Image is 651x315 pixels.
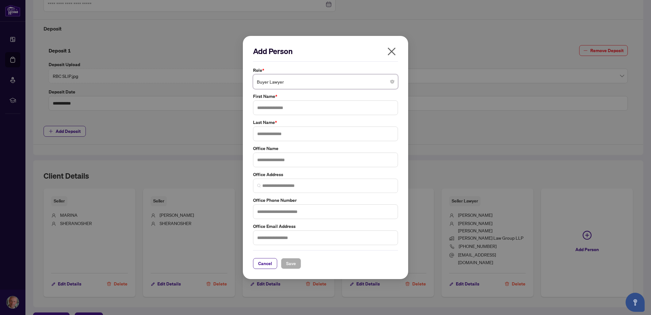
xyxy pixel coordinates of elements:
[253,258,277,269] button: Cancel
[626,293,645,312] button: Open asap
[17,17,105,22] div: Domain: [PERSON_NAME][DOMAIN_NAME]
[253,145,398,152] label: Office Name
[10,17,15,22] img: website_grey.svg
[253,67,398,74] label: Role
[70,38,107,42] div: Keywords by Traffic
[253,171,398,178] label: Office Address
[24,38,57,42] div: Domain Overview
[253,197,398,204] label: Office Phone Number
[253,46,398,56] h2: Add Person
[281,258,301,269] button: Save
[253,93,398,100] label: First Name
[258,258,272,269] span: Cancel
[17,37,22,42] img: tab_domain_overview_orange.svg
[253,119,398,126] label: Last Name
[257,184,261,188] img: search_icon
[257,76,394,88] span: Buyer Lawyer
[253,223,398,230] label: Office Email Address
[18,10,31,15] div: v 4.0.25
[390,80,394,84] span: close-circle
[63,37,68,42] img: tab_keywords_by_traffic_grey.svg
[387,46,397,57] span: close
[10,10,15,15] img: logo_orange.svg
